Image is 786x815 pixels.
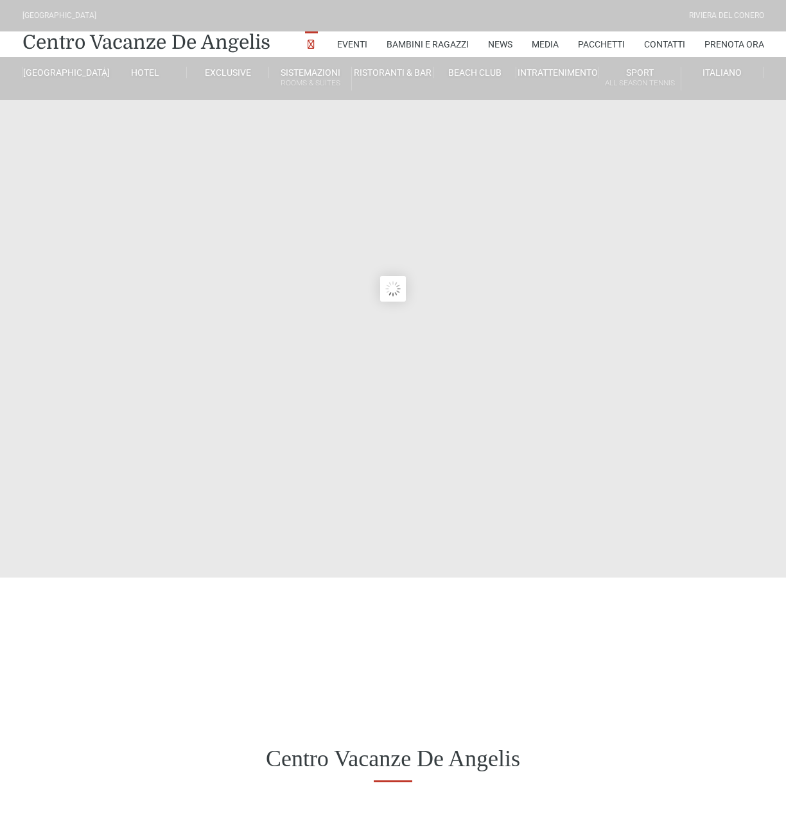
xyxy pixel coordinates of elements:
[105,67,187,78] a: Hotel
[387,31,469,57] a: Bambini e Ragazzi
[644,31,685,57] a: Contatti
[434,67,516,78] a: Beach Club
[22,30,270,55] a: Centro Vacanze De Angelis
[704,31,764,57] a: Prenota Ora
[516,67,598,78] a: Intrattenimento
[337,31,367,57] a: Eventi
[22,613,764,673] iframe: WooDoo Online Reception
[488,31,512,57] a: News
[352,67,434,78] a: Ristoranti & Bar
[599,67,681,90] a: SportAll Season Tennis
[532,31,559,57] a: Media
[578,31,625,57] a: Pacchetti
[22,10,96,22] div: [GEOGRAPHIC_DATA]
[689,10,764,22] div: Riviera Del Conero
[681,67,764,78] a: Italiano
[22,67,105,78] a: [GEOGRAPHIC_DATA]
[269,67,351,90] a: SistemazioniRooms & Suites
[22,745,764,773] h1: Centro Vacanze De Angelis
[599,77,681,89] small: All Season Tennis
[703,67,742,78] span: Italiano
[269,77,351,89] small: Rooms & Suites
[187,67,269,78] a: Exclusive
